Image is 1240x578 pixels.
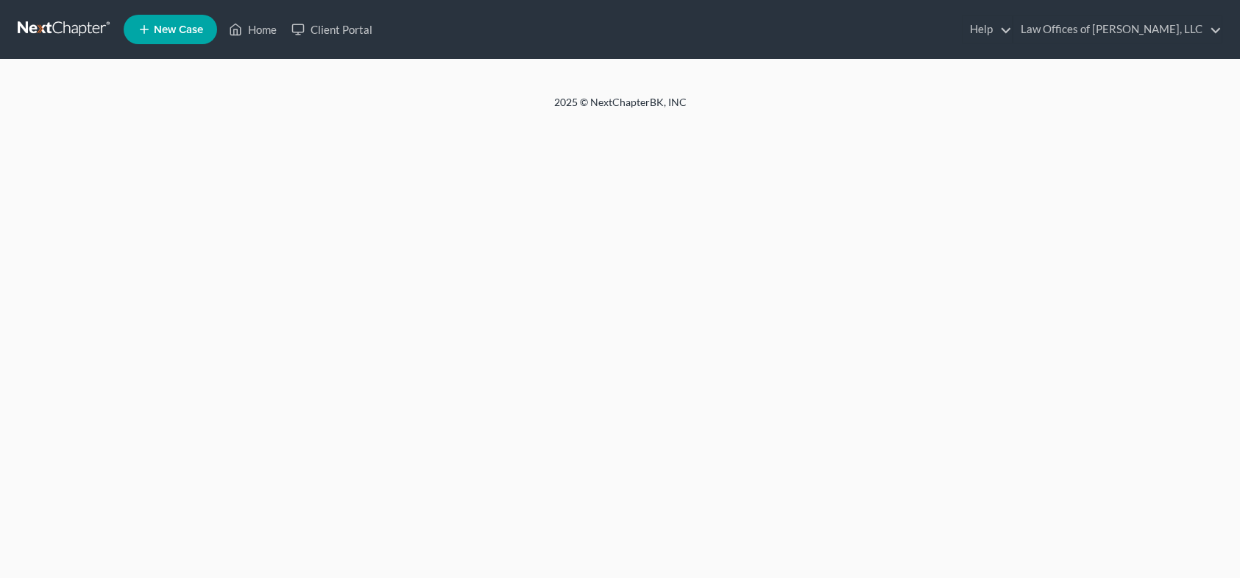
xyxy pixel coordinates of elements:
new-legal-case-button: New Case [124,15,217,44]
a: Client Portal [284,16,380,43]
div: 2025 © NextChapterBK, INC [201,95,1040,121]
a: Help [963,16,1012,43]
a: Law Offices of [PERSON_NAME], LLC [1013,16,1222,43]
a: Home [222,16,284,43]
